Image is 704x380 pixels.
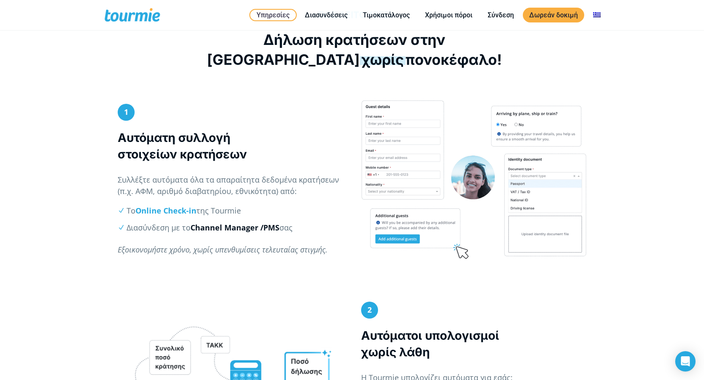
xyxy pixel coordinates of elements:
[190,222,263,233] strong: Channel Manager /
[675,351,696,372] div: Open Intercom Messenger
[356,10,416,20] a: Τιμοκατάλογος
[127,222,343,233] li: Διασύνδεση με το σας
[118,104,135,121] span: 1
[135,205,196,216] a: Online Check-in
[263,222,279,233] strong: PMS
[361,302,378,319] span: 2
[361,327,587,361] h3: Αυτόματοι υπολογισμοί χωρίς λάθη
[360,51,406,68] span: χωρίς
[127,205,343,216] li: Το της Tourmie
[481,10,520,20] a: Σύνδεση
[523,8,584,22] a: Δωρεάν δοκιμή
[419,10,479,20] a: Χρήσιμοι πόροι
[190,222,279,233] a: Channel Manager /PMS
[207,30,502,69] h2: Δήλωση κρατήσεων στην [GEOGRAPHIC_DATA] πονοκέφαλο!
[249,9,297,21] a: Υπηρεσίες
[118,244,328,255] em: Εξοικονομήστε χρόνο, χωρίς υπενθυμίσεις τελευταίας στιγμής.
[118,174,343,197] p: Συλλέξτε αυτόματα όλα τα απαραίτητα δεδομένα κρατήσεων (π.χ. ΑΦΜ, αριθμό διαβατηρίου, εθνικότητα)...
[298,10,354,20] a: Διασυνδέσεις
[118,130,247,161] strong: Αυτόματη συλλογή στοιχείων κρατήσεων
